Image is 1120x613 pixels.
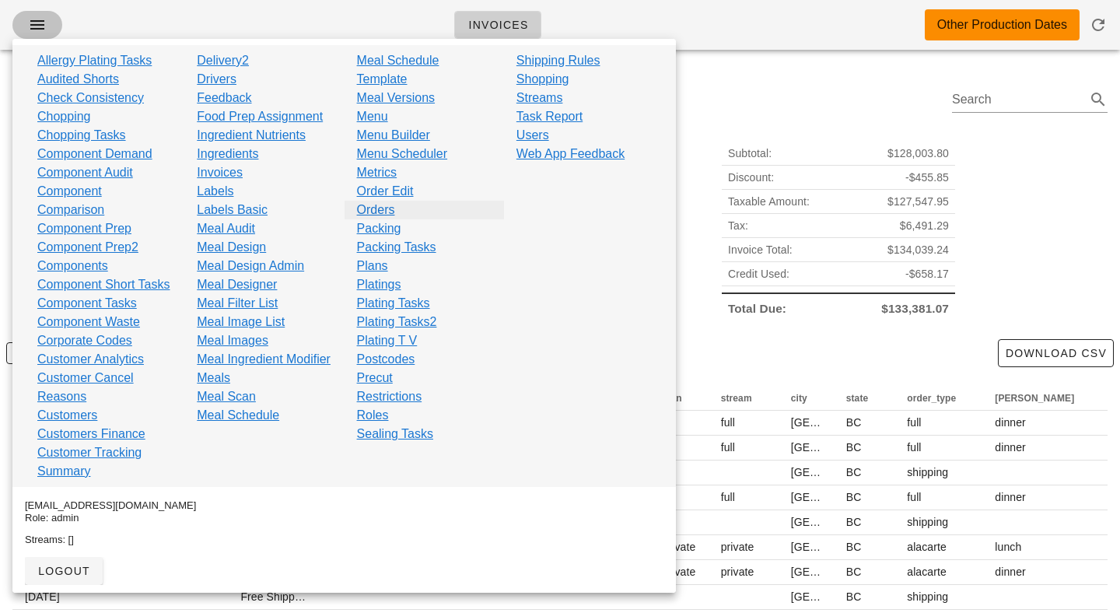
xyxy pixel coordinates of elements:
th: city: Not sorted. Activate to sort ascending. [779,386,834,411]
a: Menu Builder [357,126,430,145]
a: Labels [197,182,233,201]
a: Customers Finance [37,425,145,443]
a: Menu [357,107,388,126]
button: logout [25,557,103,585]
a: Food Prep Assignment [197,107,323,126]
a: Streams [516,89,563,107]
a: Meal Schedule [197,406,279,425]
a: Component Demand [37,145,152,163]
span: city [791,393,807,404]
a: Users [516,126,549,145]
a: Allergy Plating Tasks [37,51,152,70]
span: Taxable Amount: [728,193,810,210]
a: Feedback [197,89,251,107]
span: BC [846,441,862,454]
span: Total Due: [728,300,786,317]
span: shipping [907,466,948,478]
span: -$455.85 [905,169,949,186]
a: Ingredients [197,145,258,163]
div: Other Production Dates [937,16,1067,34]
a: Meal Image List [197,313,285,331]
span: [GEOGRAPHIC_DATA] [791,590,905,603]
a: Meal Design Admin [197,257,304,275]
span: [GEOGRAPHIC_DATA] [791,441,905,454]
a: Precut [357,369,393,387]
th: plan: Not sorted. Activate to sort ascending. [650,386,709,411]
a: Plating T V [357,331,418,350]
button: Add Filter [6,342,107,364]
a: Component Audit [37,163,133,182]
span: private [663,566,696,578]
a: Postcodes [357,350,415,369]
span: Tax: [728,217,748,234]
a: Invoices [454,11,541,39]
a: Shipping Rules [516,51,600,70]
a: Customer Tracking Summary [37,443,172,481]
span: alacarte [907,566,947,578]
div: Streams: [] [25,534,663,546]
span: BC [846,491,862,503]
span: BC [846,590,862,603]
a: Meal Filter List [197,294,278,313]
span: BC [846,466,862,478]
span: BC [846,541,862,553]
a: Task Report [516,107,583,126]
a: Invoices [197,163,243,182]
span: private [663,541,696,553]
a: Component Tasks [37,294,137,313]
span: Invoice Total: [728,241,793,258]
a: Customers [37,406,97,425]
th: order_type: Not sorted. Activate to sort ascending. [894,386,982,411]
a: Check Consistency [37,89,144,107]
a: Web App Feedback [516,145,625,163]
a: Component Short Tasks [37,275,170,294]
span: logout [37,565,90,577]
button: Download CSV [998,339,1114,367]
a: Chopping [37,107,91,126]
span: [GEOGRAPHIC_DATA] [791,491,905,503]
span: [GEOGRAPHIC_DATA] [791,541,905,553]
a: Drivers [197,70,236,89]
a: Menu Scheduler [357,145,448,163]
span: -$658.17 [905,265,949,282]
a: Customer Analytics [37,350,144,369]
a: Plating Tasks2 [357,313,437,331]
span: [DATE] [25,590,60,603]
span: full [721,441,735,454]
a: Meal Schedule Template [357,51,492,89]
span: $134,039.24 [887,241,949,258]
span: dinner [995,416,1026,429]
span: Invoices [467,19,528,31]
span: Download CSV [1005,347,1107,359]
a: Component Comparison [37,182,172,219]
a: Meal Scan [197,387,256,406]
span: full [721,416,735,429]
span: state [846,393,869,404]
span: $128,003.80 [887,145,949,162]
span: stream [721,393,752,404]
a: Ingredient Nutrients [197,126,306,145]
a: Meal Designer [197,275,277,294]
span: private [721,566,754,578]
div: Role: admin [25,512,663,524]
span: shipping [907,516,948,528]
a: Chopping Tasks [37,126,126,145]
a: Corporate Codes [37,331,132,350]
span: dinner [995,441,1026,454]
a: Metrics [357,163,397,182]
span: [GEOGRAPHIC_DATA] [791,566,905,578]
span: BC [846,516,862,528]
a: Restrictions [357,387,422,406]
th: state: Not sorted. Activate to sort ascending. [834,386,895,411]
a: Components [37,257,108,275]
a: Meals [197,369,230,387]
span: full [907,416,921,429]
span: [GEOGRAPHIC_DATA] [791,466,905,478]
a: Meal Versions [357,89,436,107]
span: [GEOGRAPHIC_DATA] [791,516,905,528]
span: $127,547.95 [887,193,949,210]
span: dinner [995,491,1026,503]
a: Component Prep [37,219,131,238]
a: Orders [357,201,395,219]
a: Plating Tasks [357,294,430,313]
